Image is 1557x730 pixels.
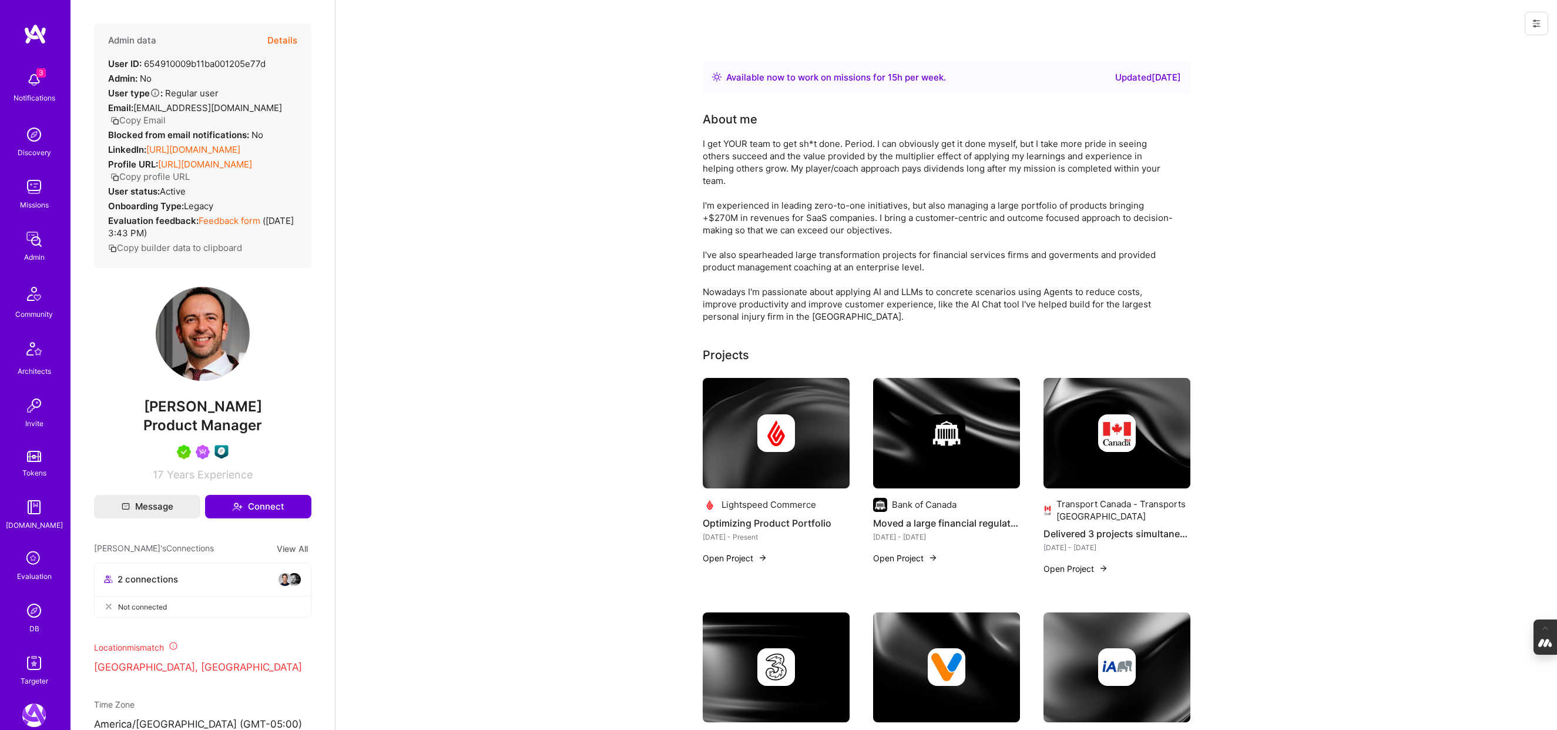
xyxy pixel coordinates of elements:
div: [DATE] - Present [703,531,850,543]
div: Transport Canada - Transports [GEOGRAPHIC_DATA] [1056,498,1190,523]
button: Open Project [703,552,767,564]
h4: Delivered 3 projects simultaneously for a Government client with strict deadlines [1043,526,1190,541]
img: arrow-right [758,553,767,562]
img: tokens [27,451,41,462]
img: admin teamwork [22,227,46,251]
button: Copy Email [110,114,166,126]
img: Community [20,280,48,308]
div: Missions [20,199,49,211]
img: cover [1043,612,1190,723]
a: A.Team: Leading A.Team's Marketing & DemandGen [19,704,49,727]
i: icon CloseGray [104,602,113,611]
div: Bank of Canada [892,498,957,511]
img: Company logo [757,414,795,452]
img: Skill Targeter [22,651,46,675]
div: Admin [24,251,45,263]
i: icon Mail [122,503,130,511]
img: Invite [22,394,46,417]
div: Available now to work on missions for h per week . [726,71,946,85]
div: Discovery [18,146,51,159]
button: Open Project [1043,562,1108,575]
span: 17 [153,468,163,481]
div: Architects [18,365,51,377]
span: Time Zone [94,699,135,709]
img: Company logo [1098,414,1136,452]
i: icon Collaborator [104,575,113,584]
span: [PERSON_NAME]'s Connections [94,542,214,555]
div: Location mismatch [94,641,311,654]
img: User Avatar [156,287,250,381]
button: Open Project [873,552,938,564]
div: No [108,129,263,141]
img: cover [703,378,850,488]
img: cover [873,378,1020,488]
strong: Profile URL: [108,159,158,170]
div: [DOMAIN_NAME] [6,519,63,531]
img: cover [1043,378,1190,488]
div: Community [15,308,53,320]
button: Details [267,24,297,58]
div: Lightspeed Commerce [722,498,816,511]
img: A.Teamer in Residence [177,445,191,459]
i: Help [150,88,160,98]
button: Connect [205,495,311,518]
img: cover [703,612,850,723]
a: [URL][DOMAIN_NAME] [146,144,240,155]
div: About me [703,110,757,128]
span: [PERSON_NAME] [94,398,311,416]
span: Product Manager [143,417,262,434]
button: Message [94,495,200,518]
button: Copy builder data to clipboard [108,242,242,254]
img: arrow-right [1099,564,1108,573]
i: icon SelectionTeam [23,548,45,570]
strong: Admin: [108,73,137,84]
div: Evaluation [17,570,52,582]
div: Regular user [108,87,219,99]
button: View All [273,542,311,555]
strong: Blocked from email notifications: [108,129,251,140]
span: 3 [36,68,46,78]
img: A.Team: Leading A.Team's Marketing & DemandGen [22,704,46,727]
div: Tokens [22,467,46,479]
div: I get YOUR team to get sh*t done. Period. I can obviously get it done myself, but I take more pri... [703,138,1173,323]
img: Company logo [703,498,717,512]
strong: User type : [108,88,163,99]
img: cover [873,612,1020,723]
img: Fintech guild [214,445,229,459]
div: ( [DATE] 3:43 PM ) [108,215,297,239]
img: Company logo [1098,648,1136,686]
p: [GEOGRAPHIC_DATA], [GEOGRAPHIC_DATA] [94,661,311,675]
span: 15 [888,72,897,83]
img: teamwork [22,175,46,199]
img: Admin Search [22,599,46,622]
img: Company logo [757,648,795,686]
h4: Admin data [108,35,156,46]
img: bell [22,68,46,92]
img: avatar [278,572,292,587]
img: arrow-right [928,553,938,562]
div: [DATE] - [DATE] [873,531,1020,543]
img: Availability [712,72,722,82]
span: legacy [184,200,213,212]
strong: Onboarding Type: [108,200,184,212]
a: Feedback form [199,215,260,226]
h4: Moved a large financial regulator to a Product Management model of delivery [873,515,1020,531]
strong: Email: [108,102,133,113]
i: icon Copy [110,116,119,125]
span: Years Experience [167,468,253,481]
img: Architects [20,337,48,365]
div: Notifications [14,92,55,104]
img: Company logo [928,648,965,686]
i: icon Copy [108,244,117,253]
span: [EMAIL_ADDRESS][DOMAIN_NAME] [133,102,282,113]
i: icon Copy [110,173,119,182]
img: avatar [287,572,301,587]
img: guide book [22,495,46,519]
strong: Evaluation feedback: [108,215,199,226]
i: icon Connect [232,501,243,512]
button: Copy profile URL [110,170,190,183]
div: Projects [703,346,749,364]
span: Not connected [118,601,167,613]
div: Targeter [21,675,48,687]
h4: Optimizing Product Portfolio [703,515,850,531]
